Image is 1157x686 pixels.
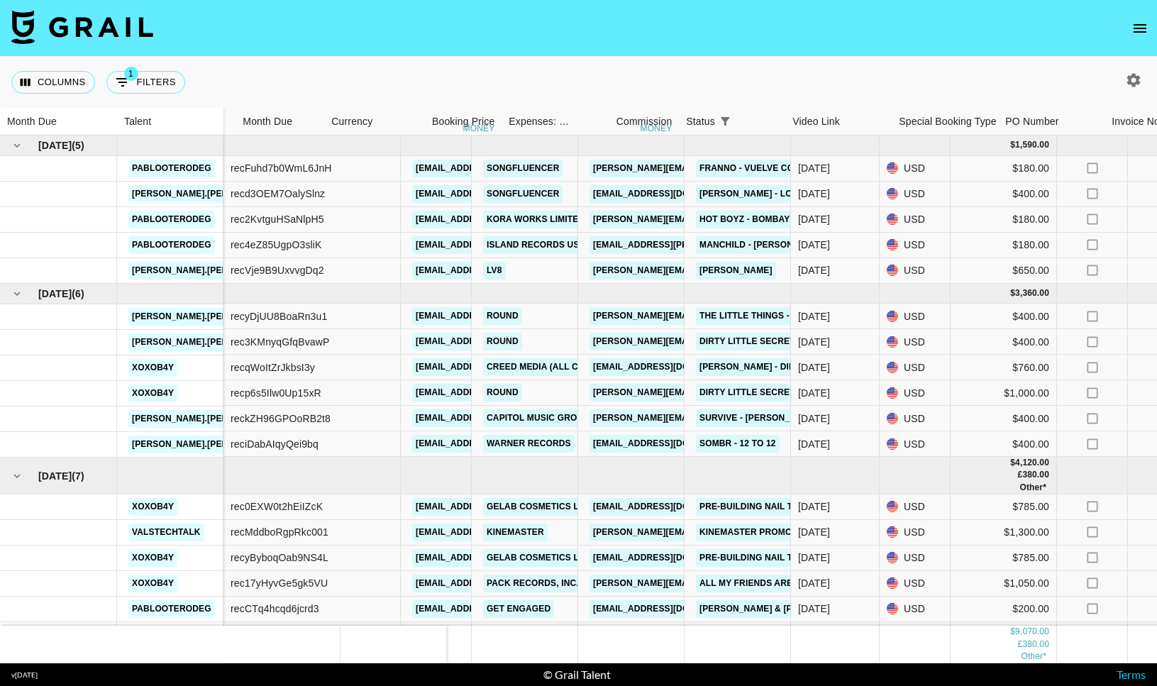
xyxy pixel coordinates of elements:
[880,597,951,622] div: USD
[696,600,1016,618] a: [PERSON_NAME] & [PERSON_NAME] - Cry For Me - Hook Music Remix
[7,284,27,304] button: hide children
[1021,651,1046,661] span: € 520.00
[432,108,494,135] div: Booking Price
[72,287,84,301] span: ( 6 )
[1015,457,1049,469] div: 4,120.00
[798,263,830,277] div: Jun '25
[589,549,748,567] a: [EMAIL_ADDRESS][DOMAIN_NAME]
[951,520,1057,546] div: $1,300.00
[951,431,1057,457] div: $400.00
[231,335,330,349] div: rec3KMnyqGfqBvawP
[892,108,998,135] div: Special Booking Type
[798,602,830,616] div: Aug '25
[951,355,1057,380] div: $760.00
[589,600,748,618] a: [EMAIL_ADDRESS][DOMAIN_NAME]
[1010,457,1015,469] div: $
[798,360,830,375] div: Jul '25
[880,156,951,182] div: USD
[1010,287,1015,299] div: $
[951,233,1057,258] div: $180.00
[128,549,177,567] a: xoxob4y
[880,329,951,355] div: USD
[106,71,185,94] button: Show filters
[589,307,821,325] a: [PERSON_NAME][EMAIL_ADDRESS][DOMAIN_NAME]
[798,576,830,590] div: Aug '25
[231,238,322,252] div: rec4eZ85UgpO3sliK
[231,576,328,590] div: rec17yHyvGe5gk5VU
[589,384,821,402] a: [PERSON_NAME][EMAIL_ADDRESS][DOMAIN_NAME]
[589,435,748,453] a: [EMAIL_ADDRESS][DOMAIN_NAME]
[798,161,830,175] div: Jun '25
[231,212,324,226] div: rec2KvtguHSaNlpH5
[11,71,95,94] button: Select columns
[1010,139,1015,151] div: $
[696,626,856,643] a: [PERSON_NAME] - [PERSON_NAME]
[412,307,571,325] a: [EMAIL_ADDRESS][DOMAIN_NAME]
[679,108,785,135] div: Status
[412,185,571,203] a: [EMAIL_ADDRESS][DOMAIN_NAME]
[463,124,495,133] div: money
[696,435,780,453] a: sombr - 12 to 12
[128,211,215,228] a: pablooterodeg
[128,308,284,326] a: [PERSON_NAME].[PERSON_NAME]
[951,546,1057,571] div: $785.00
[11,10,153,44] img: Grail Talent
[880,494,951,520] div: USD
[483,600,554,618] a: Get Engaged
[951,304,1057,329] div: $400.00
[1022,469,1049,481] div: 380.00
[1019,482,1046,492] span: € 520.00
[616,108,672,135] div: Commission
[331,108,372,135] div: Currency
[798,335,830,349] div: Jul '25
[128,262,284,280] a: [PERSON_NAME].[PERSON_NAME]
[880,355,951,380] div: USD
[483,211,588,228] a: KORA WORKS LIMITED
[589,498,748,516] a: [EMAIL_ADDRESS][DOMAIN_NAME]
[483,236,583,254] a: Island Records US
[231,551,328,565] div: recyByboqOab9NS4L
[686,108,715,135] div: Status
[38,469,72,483] span: [DATE]
[696,575,917,592] a: All My Friends Are Models - [PERSON_NAME]
[231,263,324,277] div: recVje9B9UxvvgDq2
[696,307,868,325] a: The Little Things - [PERSON_NAME]
[589,185,748,203] a: [EMAIL_ADDRESS][DOMAIN_NAME]
[231,602,319,616] div: recCTq4hcqd6jcrd3
[696,384,934,402] a: dirty little secret - all the American rejects
[798,499,830,514] div: Aug '25
[798,411,830,426] div: Jul '25
[880,258,951,284] div: USD
[124,67,138,81] span: 1
[128,410,284,428] a: [PERSON_NAME].[PERSON_NAME]
[128,236,215,254] a: pablooterodeg
[412,549,571,567] a: [EMAIL_ADDRESS][DOMAIN_NAME]
[880,622,951,648] div: GBP
[1117,668,1146,681] a: Terms
[951,258,1057,284] div: $650.00
[715,111,735,131] button: Show filters
[128,575,177,592] a: xoxob4y
[7,108,57,135] div: Month Due
[951,571,1057,597] div: $1,050.00
[483,384,522,402] a: Round
[589,262,821,280] a: [PERSON_NAME][EMAIL_ADDRESS][DOMAIN_NAME]
[483,358,631,376] a: Creed Media (All Campaigns)
[696,262,776,280] a: [PERSON_NAME]
[11,670,38,680] div: v [DATE]
[715,111,735,131] div: 1 active filter
[880,520,951,546] div: USD
[483,435,575,453] a: Warner Records
[880,380,951,406] div: USD
[589,524,894,541] a: [PERSON_NAME][EMAIL_ADDRESS][PERSON_NAME][DOMAIN_NAME]
[880,233,951,258] div: USD
[880,431,951,457] div: USD
[798,187,830,201] div: Jun '25
[412,262,571,280] a: [EMAIL_ADDRESS][DOMAIN_NAME]
[128,385,177,402] a: xoxob4y
[1022,638,1049,651] div: 380.00
[1010,626,1015,638] div: $
[696,358,877,376] a: [PERSON_NAME] - Die Your Daughter
[412,435,571,453] a: [EMAIL_ADDRESS][DOMAIN_NAME]
[880,406,951,431] div: USD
